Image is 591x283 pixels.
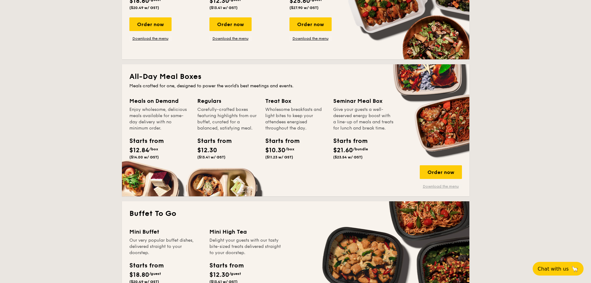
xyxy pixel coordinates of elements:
div: Order now [129,17,172,31]
div: Starts from [129,261,163,270]
span: $10.30 [265,147,285,154]
span: /guest [229,272,241,276]
div: Order now [209,17,252,31]
span: ($23.54 w/ GST) [333,155,363,159]
span: ($20.49 w/ GST) [129,6,159,10]
a: Download the menu [129,36,172,41]
div: Our very popular buffet dishes, delivered straight to your doorstep. [129,237,202,256]
div: Wholesome breakfasts and light bites to keep your attendees energised throughout the day. [265,107,326,131]
span: ($13.41 w/ GST) [197,155,226,159]
a: Download the menu [209,36,252,41]
div: Starts from [265,136,293,146]
a: Download the menu [420,184,462,189]
a: Download the menu [289,36,332,41]
div: Starts from [129,136,157,146]
span: ($14.00 w/ GST) [129,155,159,159]
span: ($11.23 w/ GST) [265,155,293,159]
div: Regulars [197,97,258,105]
span: $12.30 [209,271,229,279]
div: Carefully-crafted boxes featuring highlights from our buffet, curated for a balanced, satisfying ... [197,107,258,131]
h2: Buffet To Go [129,209,462,219]
span: 🦙 [571,265,579,272]
span: $21.60 [333,147,353,154]
div: Order now [420,165,462,179]
div: Mini Buffet [129,227,202,236]
button: Chat with us🦙 [533,262,584,276]
div: Starts from [333,136,361,146]
div: Meals crafted for one, designed to power the world's best meetings and events. [129,83,462,89]
div: Mini High Tea [209,227,282,236]
div: Meals on Demand [129,97,190,105]
span: /bundle [353,147,368,151]
span: Chat with us [538,266,569,272]
span: /box [285,147,294,151]
div: Enjoy wholesome, delicious meals available for same-day delivery with no minimum order. [129,107,190,131]
span: ($27.90 w/ GST) [289,6,319,10]
span: /box [149,147,158,151]
span: /guest [149,272,161,276]
span: $12.30 [197,147,217,154]
div: Give your guests a well-deserved energy boost with a line-up of meals and treats for lunch and br... [333,107,394,131]
span: $18.80 [129,271,149,279]
span: ($13.41 w/ GST) [209,6,238,10]
span: $12.84 [129,147,149,154]
div: Order now [289,17,332,31]
div: Treat Box [265,97,326,105]
div: Delight your guests with our tasty bite-sized treats delivered straight to your doorstep. [209,237,282,256]
div: Starts from [209,261,243,270]
div: Seminar Meal Box [333,97,394,105]
h2: All-Day Meal Boxes [129,72,462,82]
div: Starts from [197,136,225,146]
